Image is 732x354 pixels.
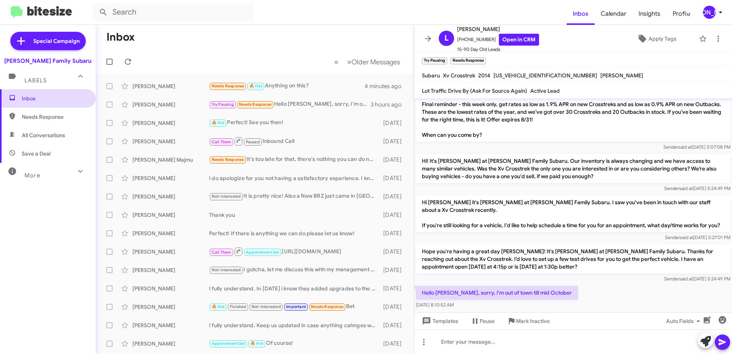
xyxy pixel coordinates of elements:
div: [DATE] [380,248,408,256]
div: Bet [209,302,380,311]
span: 🔥 Hot [212,304,225,309]
div: [PERSON_NAME] [132,248,209,256]
a: Calendar [595,3,632,25]
span: Mark Inactive [516,314,550,328]
div: Hello [PERSON_NAME], sorry, I'm out of town till mid October [209,100,371,109]
span: [DATE] 8:10:52 AM [416,302,454,308]
div: Perfect! See you then! [209,118,380,127]
div: [PERSON_NAME] [132,285,209,292]
div: [PERSON_NAME] [132,211,209,219]
p: Hi [PERSON_NAME] it's [PERSON_NAME] at [PERSON_NAME] Family Subaru. I saw you've been in touch wi... [416,195,730,232]
div: [PERSON_NAME] [132,101,209,108]
div: I fully understand. Keep us updated in case anything cahnges we would love to asssit you. [209,321,380,329]
div: Thank you [209,211,380,219]
span: [PHONE_NUMBER] [457,34,539,46]
span: Appointment Set [246,250,279,255]
span: Older Messages [351,58,400,66]
span: Call Them [212,250,232,255]
span: 15-90 Day Old Leads [457,46,539,53]
span: Paused [246,139,260,144]
span: Xv Crosstrek [443,72,475,79]
div: [PERSON_NAME] [132,229,209,237]
span: said at [679,185,693,191]
button: Auto Fields [660,314,709,328]
span: Not-Interested [212,267,241,272]
div: [DATE] [380,174,408,182]
span: All Conversations [22,131,65,139]
p: Hope you're having a great day [PERSON_NAME]! It's [PERSON_NAME] at [PERSON_NAME] Family Subaru. ... [416,244,730,274]
h1: Inbox [106,31,135,43]
span: said at [679,276,693,282]
span: [PERSON_NAME] [600,72,643,79]
p: Hello [PERSON_NAME], sorry, I'm out of town till mid October [416,286,578,300]
small: Try Pausing [422,57,447,64]
div: 4 minutes ago [364,82,408,90]
span: Subaru [422,72,440,79]
div: [DATE] [380,266,408,274]
span: Apply Tags [649,32,676,46]
span: Templates [420,314,458,328]
button: Apply Tags [618,32,695,46]
span: More [25,172,40,179]
span: Sender [DATE] 5:07:08 PM [663,144,730,150]
span: Special Campaign [33,37,80,45]
div: I gotcha, let me discuss this with my management team! [209,265,380,274]
button: Mark Inactive [501,314,556,328]
span: Needs Response [212,157,244,162]
div: 3 hours ago [371,101,408,108]
a: Inbox [567,3,595,25]
div: I do apologize for you not having a satisfactory experience. I know my Product Specialist Kc was ... [209,174,380,182]
span: Appointment Set [212,341,245,346]
div: [URL][DOMAIN_NAME] [209,247,380,256]
span: Not-Interested [252,304,281,309]
button: Next [343,54,405,70]
input: Search [93,3,253,21]
span: Needs Response [239,102,271,107]
div: [PERSON_NAME] [132,174,209,182]
div: Anything on this? [209,82,364,90]
button: Pause [464,314,501,328]
div: [PERSON_NAME] [132,266,209,274]
span: Lot Traffic Drive By (Ask For Source Again) [422,87,527,94]
span: Pause [480,314,495,328]
div: [PERSON_NAME] [132,138,209,145]
span: Try Pausing [212,102,234,107]
span: Needs Response [311,304,343,309]
div: [PERSON_NAME] [703,6,716,19]
div: [DATE] [380,156,408,164]
div: [DATE] [380,211,408,219]
div: [DATE] [380,193,408,200]
div: [PERSON_NAME] [132,303,209,311]
span: Sender [DATE] 5:27:01 PM [665,234,730,240]
span: Call Them [212,139,232,144]
span: Labels [25,77,47,84]
a: Special Campaign [10,32,86,50]
div: It is pretty nice! Also a New BRZ just came in [GEOGRAPHIC_DATA] [209,192,380,201]
span: [US_VEHICLE_IDENTIFICATION_NUMBER] [493,72,597,79]
button: [PERSON_NAME] [696,6,724,19]
span: said at [680,234,693,240]
div: Perfect! If there is anything we can do please let us know! [209,229,380,237]
a: Profile [667,3,696,25]
div: [PERSON_NAME] Family Subaru [4,57,91,65]
span: 🔥 Hot [250,341,263,346]
span: Save a Deal [22,150,51,157]
div: It's too late for that, there's nothing you can do now. [209,155,380,164]
div: [DATE] [380,303,408,311]
div: [DATE] [380,229,408,237]
p: Hi! It's [PERSON_NAME] at [PERSON_NAME] Family Subaru. Our inventory is always changing and we ha... [416,154,730,183]
div: Inbound Call [209,136,380,146]
span: » [347,57,351,67]
span: L [444,32,449,44]
div: [DATE] [380,321,408,329]
nav: Page navigation example [330,54,405,70]
span: Inbox [22,95,87,102]
span: Needs Response [212,84,244,88]
div: [DATE] [380,138,408,145]
div: I fully understand. In [DATE] i know they added upgrades to the lumbar support and memory setting... [209,285,380,292]
span: Finished [230,304,247,309]
div: [PERSON_NAME] [132,321,209,329]
small: Needs Response [450,57,485,64]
